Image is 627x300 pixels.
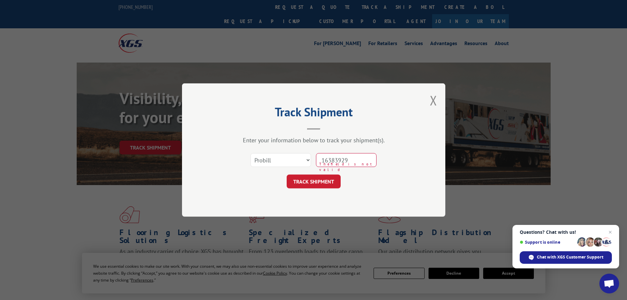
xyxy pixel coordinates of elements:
span: Close chat [606,228,614,236]
div: Chat with XGS Customer Support [520,251,612,264]
span: The field is not valid [319,161,377,172]
input: Number(s) [316,153,377,167]
h2: Track Shipment [215,107,412,120]
div: Enter your information below to track your shipment(s). [215,136,412,144]
div: Open chat [599,274,619,293]
button: TRACK SHIPMENT [287,175,341,188]
span: Support is online [520,240,575,245]
button: Close modal [430,92,437,109]
span: Questions? Chat with us! [520,230,612,235]
span: Chat with XGS Customer Support [537,254,603,260]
